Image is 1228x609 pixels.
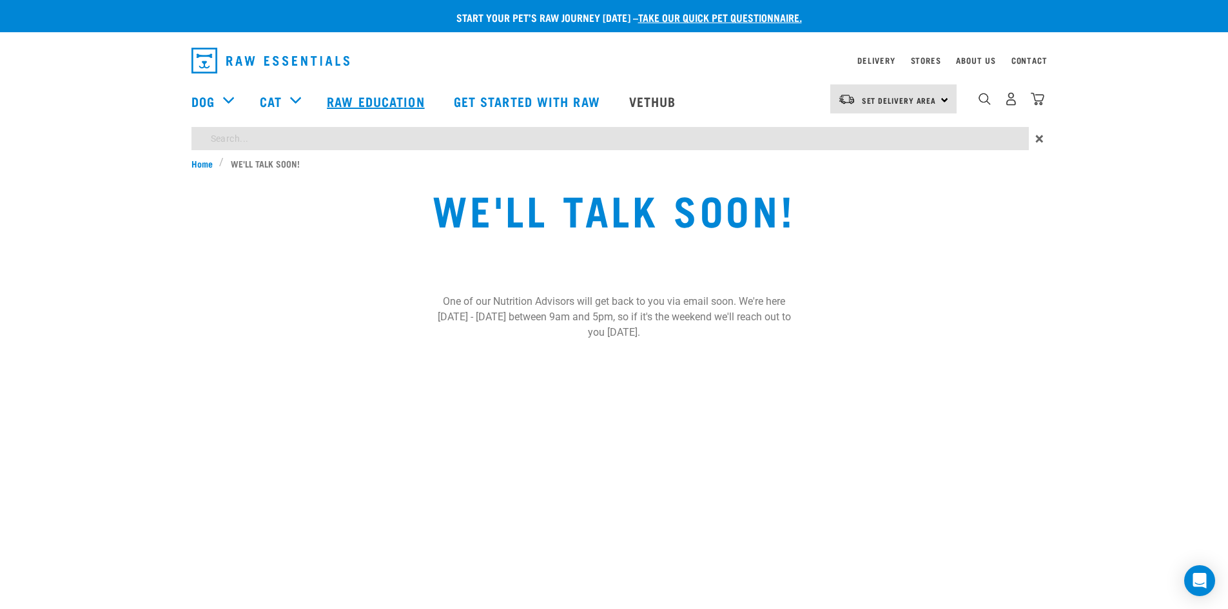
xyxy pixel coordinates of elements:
nav: breadcrumbs [191,157,1037,170]
a: Contact [1011,58,1048,63]
img: Raw Essentials Logo [191,48,349,73]
a: Raw Education [314,75,440,127]
img: user.png [1004,92,1018,106]
h1: WE'LL TALK SOON! [228,186,1000,232]
span: Set Delivery Area [862,98,937,102]
img: home-icon@2x.png [1031,92,1044,106]
nav: dropdown navigation [181,43,1048,79]
span: × [1035,127,1044,150]
a: About Us [956,58,995,63]
img: van-moving.png [838,93,855,105]
a: Cat [260,92,282,111]
a: take our quick pet questionnaire. [638,14,802,20]
a: Delivery [857,58,895,63]
a: Vethub [616,75,692,127]
a: Dog [191,92,215,111]
p: One of our Nutrition Advisors will get back to you via email soon. We're here [DATE] - [DATE] bet... [431,294,797,340]
img: home-icon-1@2x.png [979,93,991,105]
a: Stores [911,58,941,63]
input: Search... [191,127,1029,150]
a: Get started with Raw [441,75,616,127]
span: Home [191,157,213,170]
a: Home [191,157,220,170]
div: Open Intercom Messenger [1184,565,1215,596]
